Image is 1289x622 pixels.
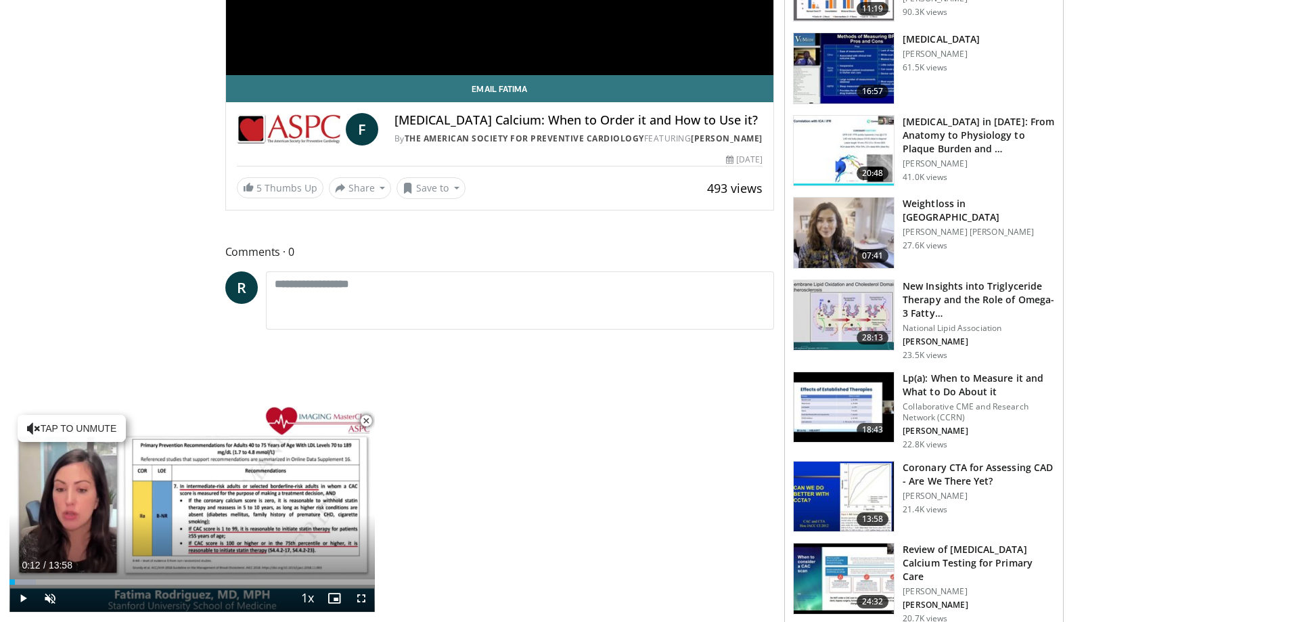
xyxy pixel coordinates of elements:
a: Email Fatima [226,75,774,102]
button: Playback Rate [294,585,321,612]
img: 823da73b-7a00-425d-bb7f-45c8b03b10c3.150x105_q85_crop-smart_upscale.jpg [794,116,894,186]
button: Unmute [37,585,64,612]
a: 5 Thumbs Up [237,177,323,198]
a: 07:41 Weightloss in [GEOGRAPHIC_DATA] [PERSON_NAME] [PERSON_NAME] 27.6K views [793,197,1055,269]
span: 28:13 [857,331,889,345]
h3: New Insights into Triglyceride Therapy and the Role of Omega-3 Fatty… [903,280,1055,320]
span: 18:43 [857,423,889,437]
img: 9983fed1-7565-45be-8934-aef1103ce6e2.150x105_q85_crop-smart_upscale.jpg [794,198,894,268]
div: Progress Bar [9,579,375,585]
span: 20:48 [857,166,889,180]
span: Comments 0 [225,243,775,261]
button: Enable picture-in-picture mode [321,585,348,612]
span: 13:58 [49,560,72,571]
span: 16:57 [857,85,889,98]
a: 13:58 Coronary CTA for Assessing CAD - Are We There Yet? [PERSON_NAME] 21.4K views [793,461,1055,533]
span: 5 [256,181,262,194]
h3: Coronary CTA for Assessing CAD - Are We There Yet? [903,461,1055,488]
h3: Lp(a): When to Measure it and What to Do About it [903,372,1055,399]
p: [PERSON_NAME] [903,158,1055,169]
span: / [43,560,46,571]
img: 34b2b9a4-89e5-4b8c-b553-8a638b61a706.150x105_q85_crop-smart_upscale.jpg [794,462,894,532]
a: The American Society for Preventive Cardiology [405,133,644,144]
p: [PERSON_NAME] [903,49,980,60]
h3: Review of [MEDICAL_DATA] Calcium Testing for Primary Care [903,543,1055,583]
div: By FEATURING [394,133,763,145]
p: [PERSON_NAME] [903,491,1055,502]
div: [DATE] [726,154,763,166]
h4: [MEDICAL_DATA] Calcium: When to Order it and How to Use it? [394,113,763,128]
span: 13:58 [857,512,889,526]
p: Collaborative CME and Research Network (CCRN) [903,401,1055,423]
a: [PERSON_NAME] [691,133,763,144]
p: [PERSON_NAME] [903,426,1055,437]
p: 22.8K views [903,439,947,450]
button: Fullscreen [348,585,375,612]
p: [PERSON_NAME] [903,600,1055,610]
video-js: Video Player [9,407,375,613]
p: 61.5K views [903,62,947,73]
span: 11:19 [857,2,889,16]
p: 21.4K views [903,504,947,515]
img: The American Society for Preventive Cardiology [237,113,340,146]
img: 7a20132b-96bf-405a-bedd-783937203c38.150x105_q85_crop-smart_upscale.jpg [794,372,894,443]
button: Close [353,407,380,435]
span: 493 views [707,180,763,196]
a: 16:57 [MEDICAL_DATA] [PERSON_NAME] 61.5K views [793,32,1055,104]
h3: [MEDICAL_DATA] [903,32,980,46]
a: R [225,271,258,304]
a: 18:43 Lp(a): When to Measure it and What to Do About it Collaborative CME and Research Network (C... [793,372,1055,450]
button: Share [329,177,392,199]
p: 90.3K views [903,7,947,18]
p: 23.5K views [903,350,947,361]
span: 0:12 [22,560,40,571]
p: National Lipid Association [903,323,1055,334]
p: [PERSON_NAME] [903,336,1055,347]
img: f4af32e0-a3f3-4dd9-8ed6-e543ca885e6d.150x105_q85_crop-smart_upscale.jpg [794,543,894,614]
p: [PERSON_NAME] [PERSON_NAME] [903,227,1055,238]
a: F [346,113,378,146]
img: a92b9a22-396b-4790-a2bb-5028b5f4e720.150x105_q85_crop-smart_upscale.jpg [794,33,894,104]
span: 07:41 [857,249,889,263]
p: 41.0K views [903,172,947,183]
img: 45ea033d-f728-4586-a1ce-38957b05c09e.150x105_q85_crop-smart_upscale.jpg [794,280,894,351]
span: 24:32 [857,595,889,608]
p: 27.6K views [903,240,947,251]
p: [PERSON_NAME] [903,586,1055,597]
a: 20:48 [MEDICAL_DATA] in [DATE]: From Anatomy to Physiology to Plaque Burden and … [PERSON_NAME] 4... [793,115,1055,187]
h3: Weightloss in [GEOGRAPHIC_DATA] [903,197,1055,224]
h3: [MEDICAL_DATA] in [DATE]: From Anatomy to Physiology to Plaque Burden and … [903,115,1055,156]
button: Play [9,585,37,612]
a: 28:13 New Insights into Triglyceride Therapy and the Role of Omega-3 Fatty… National Lipid Associ... [793,280,1055,361]
button: Tap to unmute [18,415,126,442]
button: Save to [397,177,466,199]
